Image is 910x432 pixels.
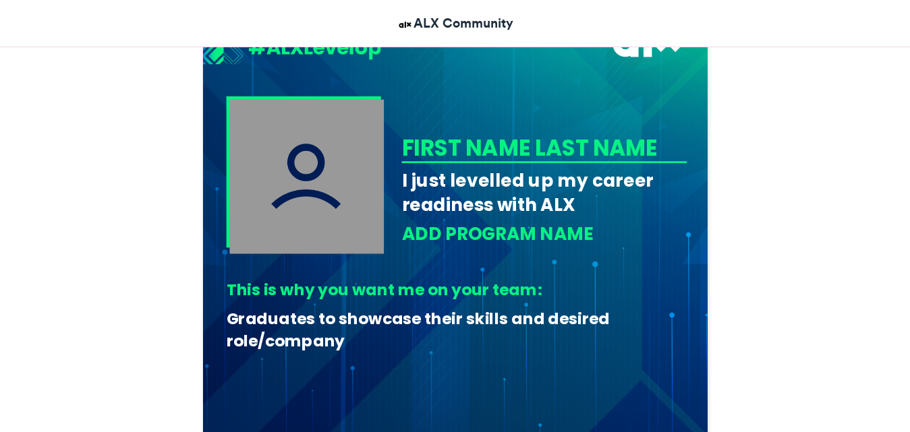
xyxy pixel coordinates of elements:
img: user_filled.png [229,99,384,253]
div: This is why you want me on your team: [226,279,677,301]
div: FIRST NAME LAST NAME [401,132,682,163]
img: ALX Community [397,16,414,33]
a: ALX Community [397,13,513,33]
div: ADD PROGRAM NAME [401,222,687,247]
div: Graduates to showcase their skills and desired role/company [226,308,677,352]
div: I just levelled up my career readiness with ALX [401,168,687,217]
